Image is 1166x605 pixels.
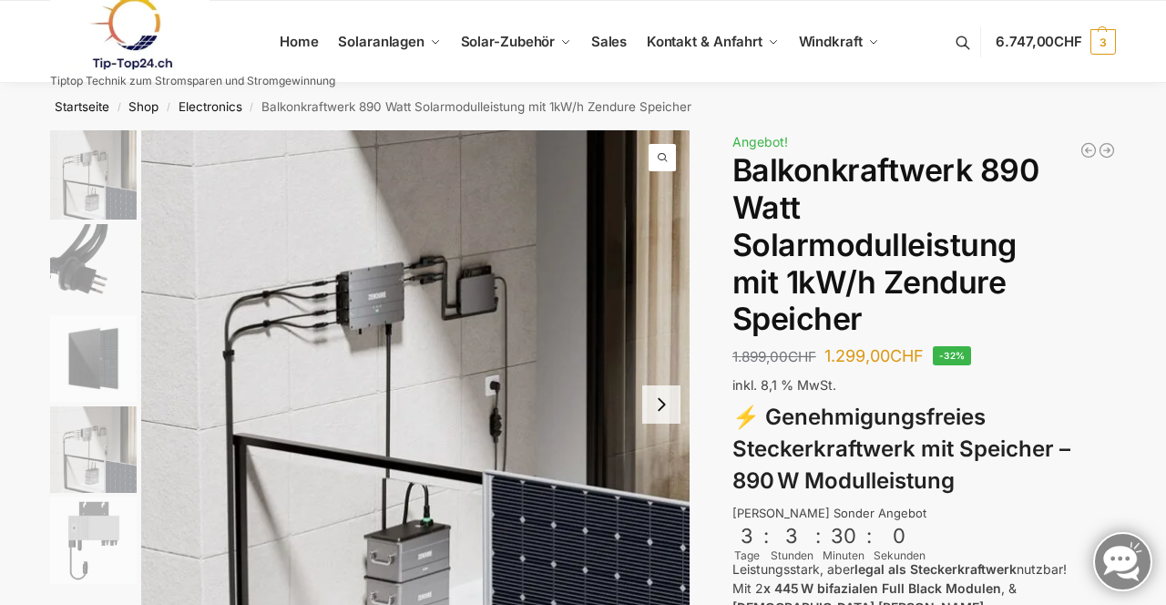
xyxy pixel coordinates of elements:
[824,346,924,365] bdi: 1.299,00
[18,83,1149,130] nav: Breadcrumb
[763,524,769,559] div: :
[642,385,680,424] button: Next slide
[824,524,863,548] div: 30
[799,33,863,50] span: Windkraft
[732,152,1116,338] h1: Balkonkraftwerk 890 Watt Solarmodulleistung mit 1kW/h Zendure Speicher
[732,348,816,365] bdi: 1.899,00
[933,346,972,365] span: -32%
[583,1,634,83] a: Sales
[1090,29,1116,55] span: 3
[763,580,1001,596] strong: x 445 W bifazialen Full Black Modulen
[1079,141,1098,159] a: Balkonkraftwerk 890 Watt Solarmodulleistung mit 2kW/h Zendure Speicher
[128,99,159,114] a: Shop
[732,402,1116,497] h3: ⚡ Genehmigungsfreies Steckerkraftwerk mit Speicher – 890 W Modulleistung
[823,548,864,564] div: Minuten
[734,524,760,548] div: 3
[242,100,261,115] span: /
[159,100,178,115] span: /
[866,524,872,559] div: :
[639,1,786,83] a: Kontakt & Anfahrt
[771,548,813,564] div: Stunden
[732,134,788,149] span: Angebot!
[732,377,836,393] span: inkl. 8,1 % MwSt.
[772,524,812,548] div: 3
[890,346,924,365] span: CHF
[647,33,762,50] span: Kontakt & Anfahrt
[874,548,926,564] div: Sekunden
[875,524,924,548] div: 0
[55,99,109,114] a: Startseite
[996,15,1116,69] a: 6.747,00CHF 3
[996,33,1082,50] span: 6.747,00
[50,224,137,311] img: Anschlusskabel-3meter_schweizer-stecker
[791,1,886,83] a: Windkraft
[732,548,762,564] div: Tage
[732,505,1116,523] div: [PERSON_NAME] Sonder Angebot
[331,1,448,83] a: Solaranlagen
[50,76,335,87] p: Tiptop Technik zum Stromsparen und Stromgewinnung
[50,406,137,493] img: Zendure-solar-flow-Batteriespeicher für Balkonkraftwerke
[461,33,556,50] span: Solar-Zubehör
[815,524,821,559] div: :
[50,497,137,584] img: nep-microwechselrichter-600w
[50,315,137,402] img: Maysun
[788,348,816,365] span: CHF
[179,99,242,114] a: Electronics
[50,130,137,220] img: Zendure-solar-flow-Batteriespeicher für Balkonkraftwerke
[854,561,1017,577] strong: legal als Steckerkraftwerk
[338,33,424,50] span: Solaranlagen
[1054,33,1082,50] span: CHF
[1098,141,1116,159] a: Steckerkraftwerk mit 4 KW Speicher und 8 Solarmodulen mit 3600 Watt
[453,1,578,83] a: Solar-Zubehör
[591,33,628,50] span: Sales
[109,100,128,115] span: /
